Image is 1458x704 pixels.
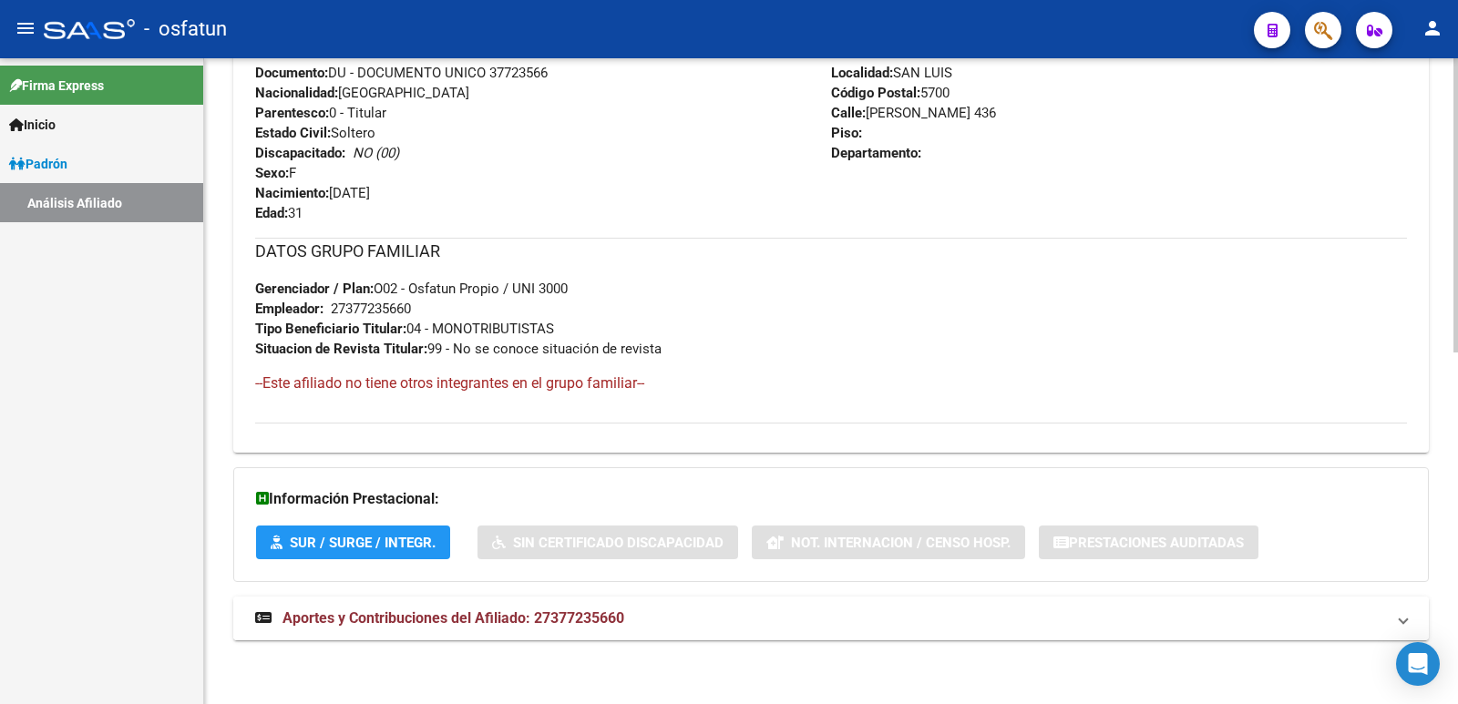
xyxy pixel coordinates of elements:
strong: Edad: [255,205,288,221]
strong: Tipo Beneficiario Titular: [255,321,406,337]
span: 0 - Titular [255,105,386,121]
strong: Estado Civil: [255,125,331,141]
span: SAN LUIS [831,65,952,81]
span: Firma Express [9,76,104,96]
span: Sin Certificado Discapacidad [513,535,724,551]
mat-expansion-panel-header: Aportes y Contribuciones del Afiliado: 27377235660 [233,597,1429,640]
span: [PERSON_NAME] 436 [831,105,996,121]
strong: Nacionalidad: [255,85,338,101]
span: 27377235660 [255,45,368,61]
button: Not. Internacion / Censo Hosp. [752,525,1025,559]
span: Inicio [9,115,56,135]
strong: Piso: [831,125,862,141]
span: San Luis [831,45,945,61]
strong: Nacimiento: [255,185,329,201]
strong: Sexo: [255,165,289,181]
strong: Provincia: [831,45,893,61]
span: Padrón [9,154,67,174]
strong: Situacion de Revista Titular: [255,341,427,357]
span: - osfatun [144,9,227,49]
span: 5700 [831,85,950,101]
span: 04 - MONOTRIBUTISTAS [255,321,554,337]
span: [GEOGRAPHIC_DATA] [255,85,469,101]
button: Sin Certificado Discapacidad [477,525,738,559]
span: 31 [255,205,303,221]
strong: Gerenciador / Plan: [255,281,374,297]
div: 27377235660 [331,299,411,319]
button: SUR / SURGE / INTEGR. [256,525,450,559]
div: Open Intercom Messenger [1396,642,1440,686]
h3: Información Prestacional: [256,486,1406,512]
i: NO (00) [353,145,399,161]
span: Soltero [255,125,375,141]
button: Prestaciones Auditadas [1039,525,1258,559]
span: Prestaciones Auditadas [1069,535,1244,551]
strong: Discapacitado: [255,145,345,161]
strong: Documento: [255,65,328,81]
strong: CUIL: [255,45,288,61]
mat-icon: person [1422,17,1443,39]
strong: Empleador: [255,301,323,317]
strong: Departamento: [831,145,921,161]
strong: Calle: [831,105,866,121]
span: SUR / SURGE / INTEGR. [290,535,436,551]
span: Aportes y Contribuciones del Afiliado: 27377235660 [282,609,624,627]
h4: --Este afiliado no tiene otros integrantes en el grupo familiar-- [255,373,1407,393]
span: Not. Internacion / Censo Hosp. [791,535,1011,551]
mat-icon: menu [15,17,36,39]
h3: DATOS GRUPO FAMILIAR [255,239,1407,264]
span: F [255,165,296,181]
strong: Código Postal: [831,85,920,101]
span: 99 - No se conoce situación de revista [255,341,662,357]
strong: Localidad: [831,65,893,81]
span: [DATE] [255,185,370,201]
strong: Parentesco: [255,105,329,121]
span: DU - DOCUMENTO UNICO 37723566 [255,65,548,81]
span: O02 - Osfatun Propio / UNI 3000 [255,281,568,297]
